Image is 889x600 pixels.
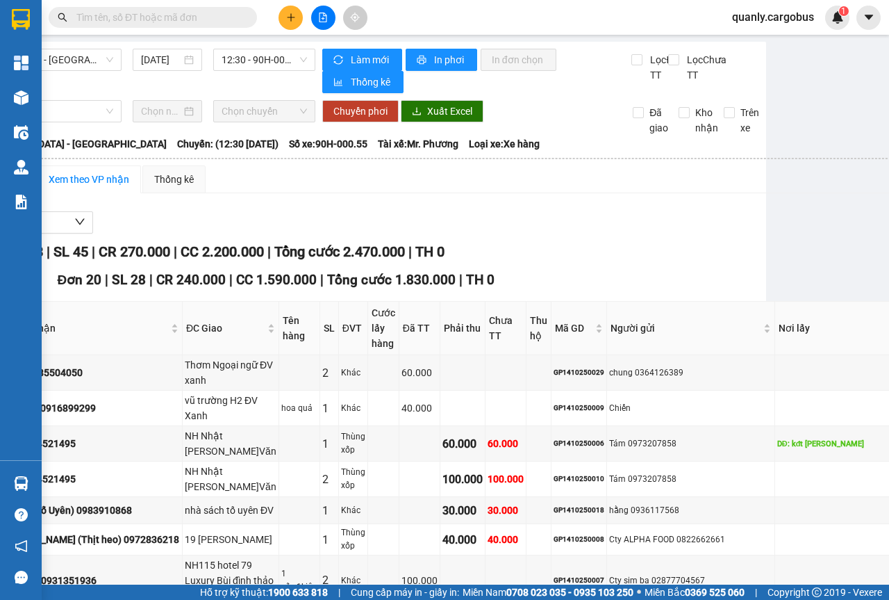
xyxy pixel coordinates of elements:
div: Long H2 0916899299 [1,400,180,416]
div: 60.000 [401,365,438,380]
div: nhà sách tố uyên ĐV [185,503,276,518]
span: TH 0 [466,272,495,288]
div: Thùng xốp [341,526,365,553]
div: 1 [322,435,336,453]
div: Thành (Tố Uyên) 0983910868 [1,503,180,518]
span: Tài xế: Mr. Phương [378,136,458,152]
span: Đã giao [644,105,674,136]
th: Đã TT [399,302,440,355]
img: logo-vxr [12,9,30,30]
div: 30.000 [442,502,483,519]
span: Loại xe: Xe hàng [469,136,540,152]
strong: 0369 525 060 [685,587,745,598]
span: copyright [812,587,822,597]
div: Thống kê [154,172,194,187]
div: 2 [322,364,336,382]
span: file-add [318,13,328,22]
span: sync [333,55,345,66]
span: question-circle [15,508,28,521]
span: 1 [841,6,846,16]
span: Người nhận [3,321,168,336]
span: 12:30 - 90H-000.55 [222,49,306,70]
div: sơn 0374521495 [1,471,180,487]
div: 100.000 [488,471,524,487]
button: downloadXuất Excel [401,100,483,122]
div: Thùng xốp [341,466,365,492]
div: Cty ALPHA FOOD 0822662661 [609,533,772,546]
div: Hotel 79 0931351936 [1,573,180,588]
sup: 1 [839,6,849,16]
img: dashboard-icon [14,56,28,70]
span: | [174,243,177,260]
button: bar-chartThống kê [322,71,404,93]
span: plus [286,13,296,22]
img: warehouse-icon [14,476,28,491]
span: | [149,272,153,288]
div: Tám 0973207858 [609,437,772,451]
span: Miền Bắc [645,585,745,600]
div: 1 [322,400,336,417]
div: 60.000 [488,436,524,451]
div: 1 [322,502,336,519]
button: aim [343,6,367,30]
div: Thơm Ngoại ngữ ĐV xanh [185,357,276,388]
span: | [320,272,324,288]
div: 1 xốp,1kiện [281,567,317,594]
span: | [459,272,463,288]
div: chung 0364126389 [609,366,772,380]
span: notification [15,540,28,553]
button: printerIn phơi [406,49,477,71]
div: NH Nhật [PERSON_NAME]Văn [185,428,276,459]
span: CR 270.000 [99,243,170,260]
span: ⚪️ [637,590,641,595]
div: Khác [341,574,365,587]
td: GP1410250018 [551,497,607,524]
img: warehouse-icon [14,125,28,140]
span: Chuyến: (12:30 [DATE]) [177,136,279,152]
div: Khác [341,402,365,415]
img: warehouse-icon [14,90,28,105]
div: GP1410250018 [554,505,604,516]
span: TH 0 [415,243,444,260]
th: Chưa TT [485,302,526,355]
th: SL [320,302,339,355]
span: Kho nhận [690,105,724,136]
div: Khác [341,504,365,517]
span: Trên xe [735,105,765,136]
div: Chiến [609,402,772,415]
span: message [15,571,28,584]
button: In đơn chọn [481,49,556,71]
span: | [755,585,757,600]
div: GP1410250007 [554,575,604,586]
div: 100.000 [401,573,438,588]
div: Xem theo VP nhận [49,172,129,187]
button: plus [279,6,303,30]
strong: 0708 023 035 - 0935 103 250 [506,587,633,598]
span: CC 2.200.000 [181,243,264,260]
span: Tổng cước 2.470.000 [274,243,405,260]
span: Làm mới [351,52,391,67]
div: thơm 0985504050 [1,365,180,380]
span: SL 45 [53,243,88,260]
div: hằng 0936117568 [609,504,772,517]
div: 60.000 [442,435,483,453]
span: CC 1.590.000 [236,272,317,288]
span: caret-down [863,11,875,24]
th: Tên hàng [279,302,320,355]
input: 14/10/2025 [141,52,181,67]
span: Số xe: 90H-000.55 [289,136,367,152]
span: aim [350,13,360,22]
div: GP1410250008 [554,534,604,545]
th: Thu hộ [526,302,551,355]
span: Cung cấp máy in - giấy in: [351,585,459,600]
span: Miền Nam [463,585,633,600]
span: Lọc Đã TT [645,52,681,83]
div: GP1410250006 [554,438,604,449]
span: Đơn 20 [58,272,102,288]
div: 1 [322,531,336,549]
div: 30.000 [488,503,524,518]
span: Mã GD [555,321,592,336]
span: Tổng cước 1.830.000 [327,272,456,288]
span: CR 240.000 [156,272,226,288]
td: GP1410250010 [551,462,607,497]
